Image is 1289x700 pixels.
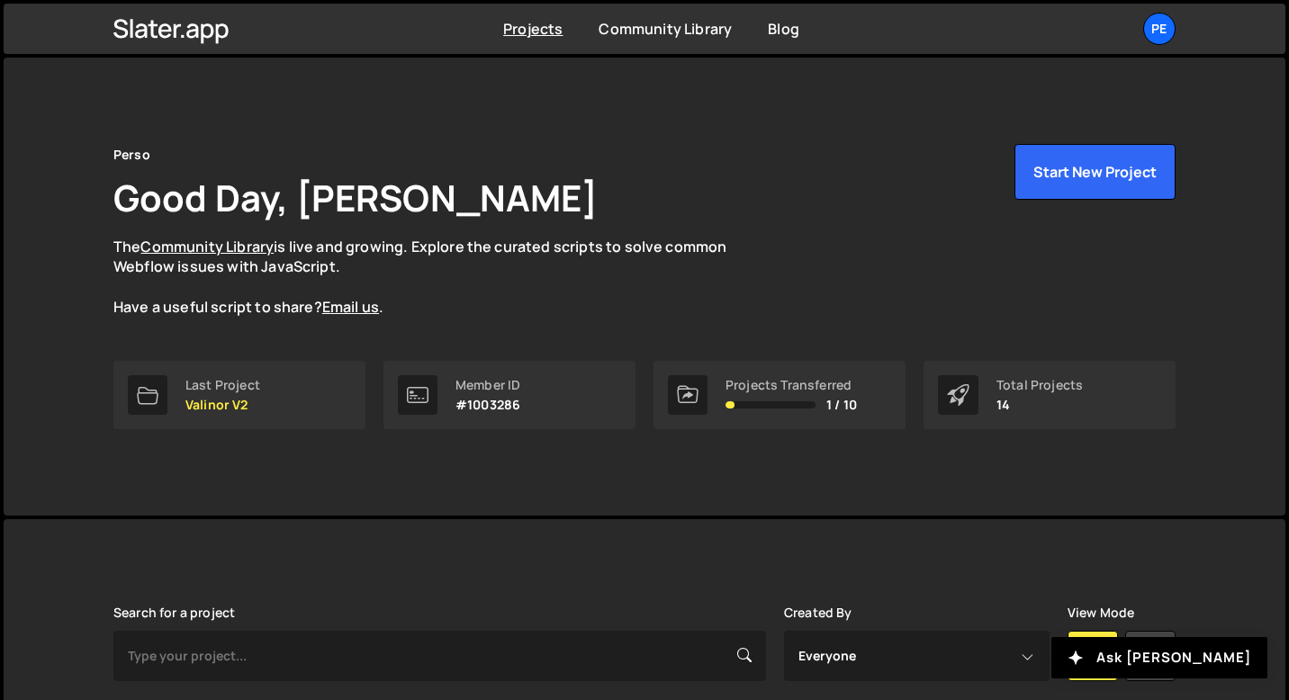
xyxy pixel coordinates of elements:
a: Community Library [599,19,732,39]
button: Start New Project [1014,144,1176,200]
div: Last Project [185,378,260,392]
label: View Mode [1068,606,1134,620]
div: Member ID [455,378,520,392]
a: Blog [768,19,799,39]
div: Perso [113,144,150,166]
label: Created By [784,606,852,620]
input: Type your project... [113,631,766,681]
div: Total Projects [996,378,1083,392]
a: Pe [1143,13,1176,45]
p: The is live and growing. Explore the curated scripts to solve common Webflow issues with JavaScri... [113,237,762,318]
div: Projects Transferred [726,378,857,392]
button: Ask [PERSON_NAME] [1051,637,1267,678]
p: 14 [996,398,1083,412]
span: 1 / 10 [826,398,857,412]
label: Search for a project [113,606,235,620]
p: Valinor V2 [185,398,260,412]
a: Last Project Valinor V2 [113,361,365,429]
a: Community Library [140,237,274,256]
h1: Good Day, [PERSON_NAME] [113,173,598,222]
a: Projects [503,19,563,39]
a: Email us [322,297,379,317]
p: #1003286 [455,398,520,412]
